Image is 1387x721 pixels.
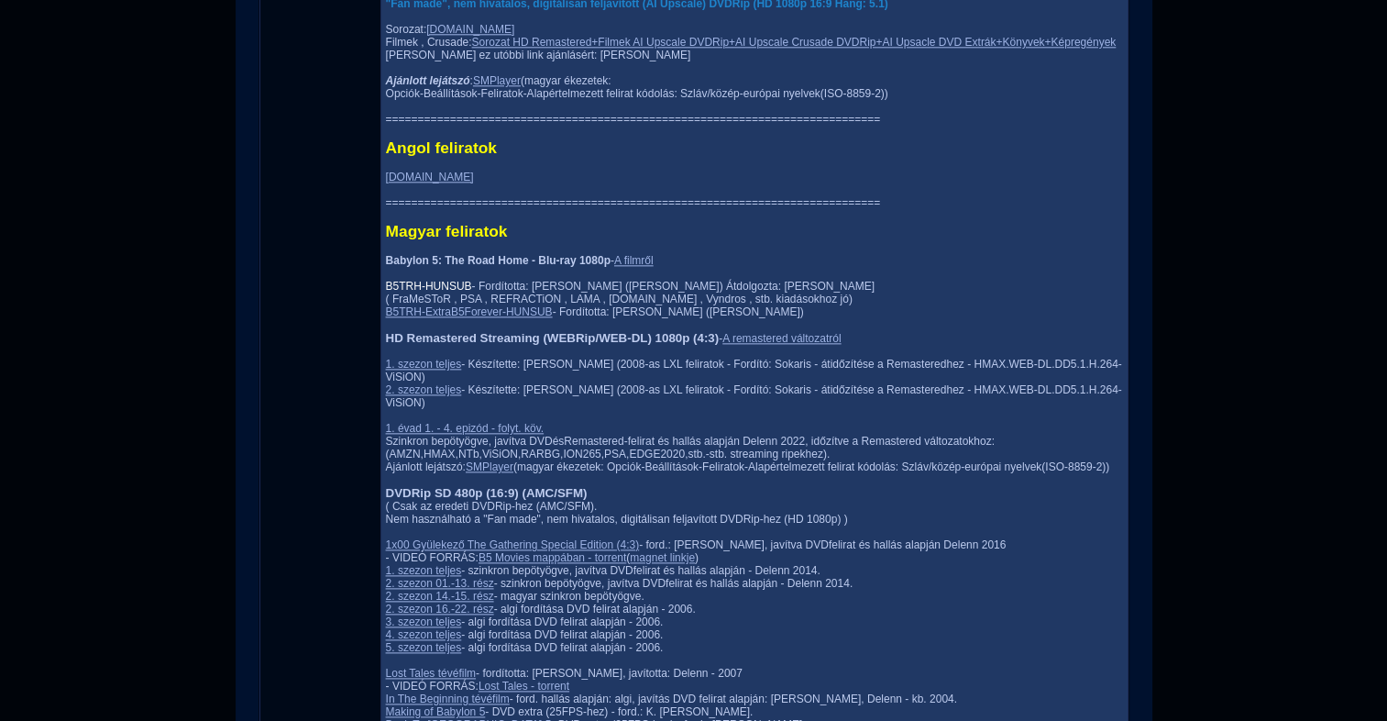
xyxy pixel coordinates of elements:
a: 3. szezon teljes [386,616,462,628]
a: Lost Tales - torrent [479,680,569,693]
a: SMPlayer [473,74,521,87]
i: Ajánlott lejátszó [386,74,470,87]
a: B5 Movies mappában - torrent [479,551,626,564]
a: 2. szezon 14.-15. rész [386,590,494,603]
a: [DOMAIN_NAME] [426,23,514,36]
a: Sorozat HD Remastered+Filmek AI Upscale DVDRip+AI Upscale Crusade DVDRip+AI Upsacle DVD Extrák+Kö... [472,36,1117,49]
a: SMPlayer [466,460,513,473]
a: 5. szezon teljes [386,641,462,654]
a: A remastered változatról [722,332,841,345]
b: DVDRip SD 480p (16:9) (AMC/SFM) [386,486,588,500]
a: 1. szezon teljes [386,564,462,577]
a: A filmről [614,254,654,267]
a: Making of Babylon 5 [386,705,486,718]
a: 2. szezon 01.-13. rész [386,577,494,590]
a: [DOMAIN_NAME] [386,171,474,183]
a: 1x00 Gyülekező The Gathering Special Edition (4:3) [386,538,640,551]
a: magnet linkje [630,551,695,564]
a: Lost Tales tévéfilm [386,667,477,680]
b: HD Remastered Streaming (WEBRip/WEB-DL) 1080p (4:3) [386,331,720,345]
a: In The Beginning tévéfilm [386,693,510,705]
a: 4. szezon teljes [386,628,462,641]
a: B5TRH-HUNSUB [386,280,472,293]
b: Babylon 5: The Road Home - Blu-ray 1080p [386,254,611,267]
a: 1. szezon teljes [386,358,462,371]
a: B5TRH-ExtraB5Forever-HUNSUB [386,305,553,318]
span: Angol feliratok [386,139,497,157]
a: 2. szezon teljes [386,383,462,396]
span: Magyar feliratok [386,222,508,240]
a: 2. szezon 16.-22. rész [386,603,494,616]
a: 1. évad 1. - 4. epizód - folyt. köv. [386,422,545,435]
